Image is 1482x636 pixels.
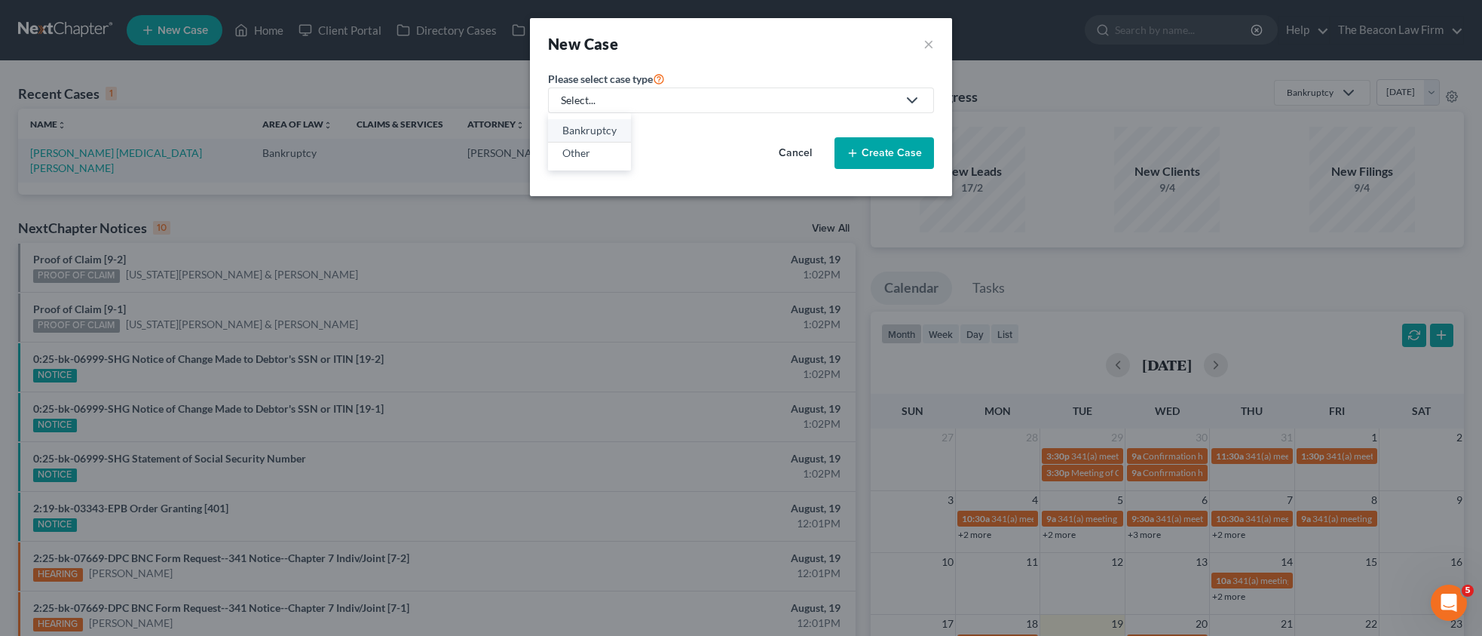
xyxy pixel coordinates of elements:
[834,137,934,169] button: Create Case
[561,93,897,108] div: Select...
[548,72,653,85] span: Please select case type
[548,119,631,143] a: Bankruptcy
[562,146,617,161] div: Other
[548,35,618,53] strong: New Case
[762,138,828,168] button: Cancel
[548,143,631,165] a: Other
[923,33,934,54] button: ×
[1462,585,1474,597] span: 5
[1431,585,1467,621] iframe: Intercom live chat
[562,123,617,138] div: Bankruptcy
